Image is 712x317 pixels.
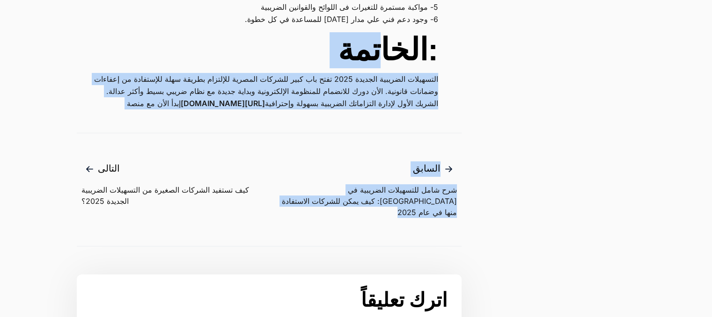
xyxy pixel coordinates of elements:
[77,1,438,13] p: 5- مواكبة مستمرة للتغيرات فى اللوائح والقوانين الضريبية
[91,288,448,312] h3: اترك تعليقاً
[77,133,462,246] nav: مقالات
[77,97,438,109] p: الشريك الأول لإدارة التزاماتك الضريبية بسهولة وإحترافية إبدأ الأن مع منصة
[77,73,438,97] p: التسهيلات الضريبية الجديدة 2025 تفتح باب كبير للشركات المصرية للإلتزام بطريقة سهلة للإستفادة من إ...
[81,161,269,177] span: التالى
[81,184,269,207] span: كيف تستفيد الشركات الصغيرة من التسهيلات الضريبية الجديدة 2025؟
[269,184,457,218] span: شرح شامل للتسهيلات الضريبية في [GEOGRAPHIC_DATA]: كيف يمكن للشركات الاستفادة منها في عام 2025
[77,32,438,68] h1: :الخاتمة
[81,161,269,207] a: التالى كيف تستفيد الشركات الصغيرة من التسهيلات الضريبية الجديدة 2025؟
[269,161,457,218] a: السابق شرح شامل للتسهيلات الضريبية في [GEOGRAPHIC_DATA]: كيف يمكن للشركات الاستفادة منها في عام 2025
[269,161,457,177] span: السابق
[77,13,438,25] p: 6- وجود دعم فني علي مدار [DATE] للمساعدة في كل خطوة.
[181,97,265,109] a: [URL][DOMAIN_NAME]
